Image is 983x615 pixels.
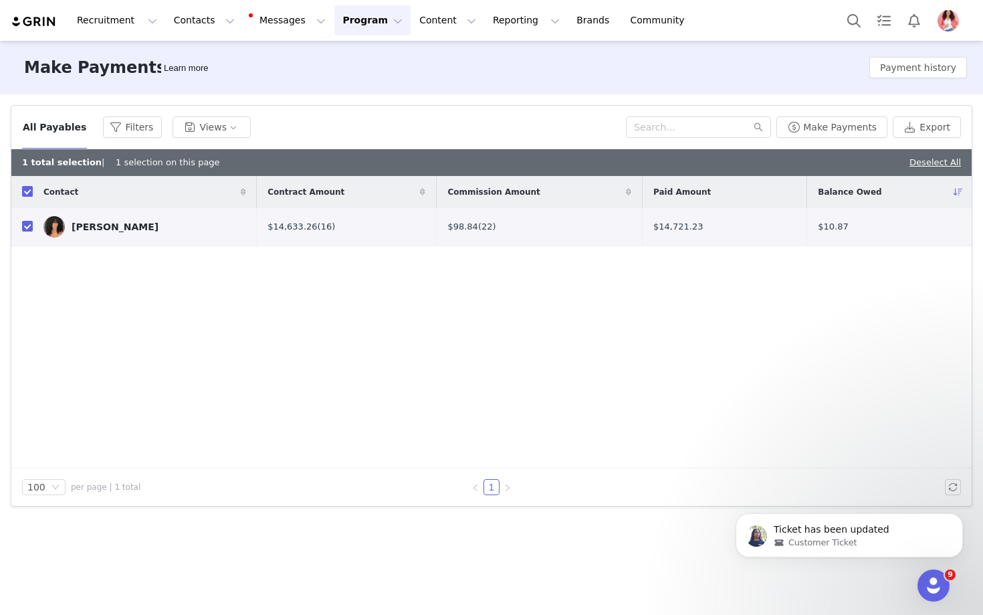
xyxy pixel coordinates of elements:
[471,484,479,492] i: icon: left
[318,222,336,232] a: (16)
[22,156,220,169] div: | 1 selection on this page
[11,15,58,28] img: grin logo
[653,220,796,234] div: $14,721.23
[653,186,711,198] span: Paid Amount
[51,483,60,493] i: icon: down
[716,485,983,579] iframe: Intercom notifications message
[22,157,102,167] b: 1 total selection
[447,186,540,198] span: Commission Amount
[243,5,334,35] button: Messages
[69,5,165,35] button: Recruitment
[24,56,166,80] h3: Make Payments
[626,116,771,138] input: Search...
[869,5,899,35] a: Tasks
[818,220,849,234] span: $10.87
[776,116,887,138] button: Make Payments
[930,10,972,31] button: Profile
[166,5,243,35] button: Contacts
[478,222,496,232] a: (22)
[839,5,869,35] button: Search
[43,186,78,198] span: Contact
[267,186,344,198] span: Contract Amount
[945,569,956,580] span: 9
[500,479,516,495] li: Next Page
[27,480,45,495] div: 100
[909,157,961,167] a: Deselect All
[623,5,699,35] a: Community
[173,116,251,138] button: Views
[103,116,162,138] button: Filters
[899,5,929,35] button: Notifications
[818,186,881,198] span: Balance Owed
[484,480,499,495] a: 1
[938,10,959,31] img: 45547f92-2272-49c6-9226-d50b42fc6a20.jpg
[22,116,87,138] button: All Payables
[267,220,425,234] div: $14,633.26
[467,479,483,495] li: Previous Page
[485,5,568,35] button: Reporting
[72,222,158,232] div: [PERSON_NAME]
[504,484,512,492] i: icon: right
[411,5,484,35] button: Content
[161,62,211,75] div: Tooltip anchor
[447,220,631,234] div: $98.84
[71,481,140,493] span: per page | 1 total
[917,569,950,602] iframe: Intercom live chat
[893,116,961,138] button: Export
[754,122,763,132] i: icon: search
[483,479,500,495] li: 1
[334,5,411,35] button: Program
[568,5,621,35] a: Brands
[43,216,246,238] a: [PERSON_NAME]
[43,216,65,238] img: 7416bbed-1101-435a-bae7-a93aeeaa27c7.jpg
[869,57,967,78] button: Payment history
